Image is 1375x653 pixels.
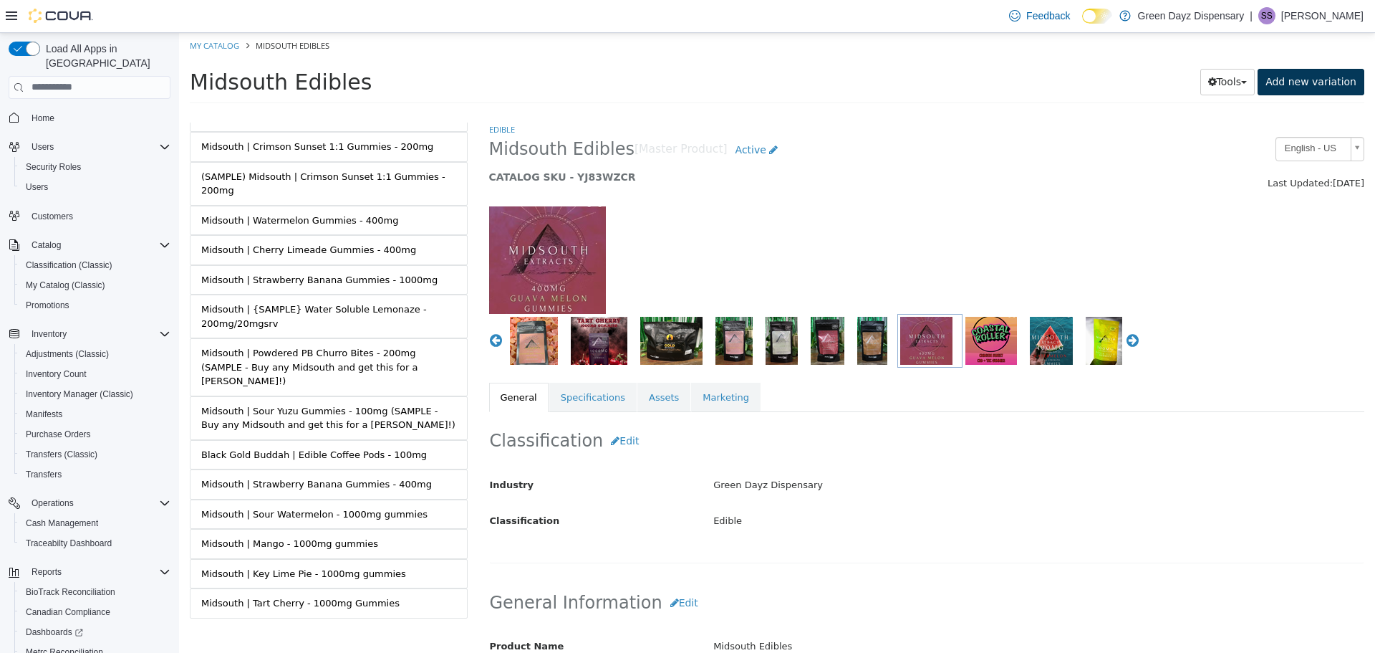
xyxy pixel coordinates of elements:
[26,109,170,127] span: Home
[26,237,67,254] button: Catalog
[22,137,277,165] div: (SAMPLE) Midsouth | Crimson Sunset 1:1 Gummies - 200mg
[1082,9,1112,24] input: Dark Mode
[20,515,104,532] a: Cash Management
[3,493,176,513] button: Operations
[458,350,511,380] a: Assets
[14,157,176,177] button: Security Roles
[20,345,170,363] span: Adjustments (Classic)
[3,137,176,157] button: Users
[14,602,176,622] button: Canadian Compliance
[22,270,277,297] div: Midsouth | {SAMPLE} Water Soluble Lemonaze - 200mg/20mgsrv
[26,237,170,254] span: Catalog
[26,495,170,512] span: Operations
[1258,7,1275,24] div: Scott Swanner
[1003,1,1076,30] a: Feedback
[26,586,115,598] span: BioTrack Reconciliation
[311,608,385,619] span: Product Name
[310,300,324,315] button: Previous
[20,466,170,483] span: Transfers
[1281,7,1364,24] p: [PERSON_NAME]
[26,409,62,420] span: Manifests
[22,475,249,489] div: Midsouth | Sour Watermelon - 1000mg gummies
[26,429,91,440] span: Purchase Orders
[20,624,170,641] span: Dashboards
[26,563,67,581] button: Reports
[20,515,170,532] span: Cash Management
[311,482,381,493] span: Classification
[370,350,458,380] a: Specifications
[22,534,227,548] div: Midsouth | Key Lime Pie - 1000mg gummies
[20,583,170,601] span: BioTrack Reconciliation
[14,622,176,642] a: Dashboards
[14,444,176,464] button: Transfers (Classic)
[26,325,170,343] span: Inventory
[556,111,587,123] span: Active
[77,7,150,18] span: Midsouth Edibles
[311,447,355,457] span: Industry
[424,395,468,421] button: Edit
[26,389,133,400] span: Inventory Manager (Classic)
[20,257,118,274] a: Classification (Classic)
[1026,9,1070,23] span: Feedback
[20,426,97,443] a: Purchase Orders
[26,161,81,173] span: Security Roles
[22,181,220,195] div: Midsouth | Watermelon Gummies - 400mg
[3,562,176,582] button: Reports
[22,504,199,518] div: Midsouth | Mango - 1000mg gummies
[1089,145,1154,156] span: Last Updated:
[20,297,170,314] span: Promotions
[455,111,549,123] small: [Master Product]
[14,533,176,553] button: Traceabilty Dashboard
[14,513,176,533] button: Cash Management
[14,384,176,404] button: Inventory Manager (Classic)
[22,107,254,121] div: Midsouth | Crimson Sunset 1:1 Gummies - 200mg
[311,395,1185,421] h2: Classification
[1154,145,1185,156] span: [DATE]
[26,300,69,311] span: Promotions
[26,518,98,529] span: Cash Management
[26,181,48,193] span: Users
[524,440,1195,465] div: Green Dayz Dispensary
[32,141,54,153] span: Users
[14,295,176,315] button: Promotions
[26,469,62,480] span: Transfers
[22,371,277,399] div: Midsouth | Sour Yuzu Gummies - 100mg (SAMPLE - Buy any Midsouth and get this for a [PERSON_NAME]!)
[1079,36,1185,62] a: Add new variation
[20,366,170,383] span: Inventory Count
[20,277,170,294] span: My Catalog (Classic)
[20,624,89,641] a: Dashboards
[310,350,370,380] a: General
[26,626,83,638] span: Dashboards
[20,446,103,463] a: Transfers (Classic)
[310,138,961,151] h5: CATALOG SKU - YJ83WZCR
[3,324,176,344] button: Inventory
[3,235,176,255] button: Catalog
[22,313,277,356] div: Midsouth | Powdered PB Churro Bites - 200mg (SAMPLE - Buy any Midsouth and get this for a [PERSON...
[14,344,176,364] button: Adjustments (Classic)
[947,300,961,315] button: Next
[3,206,176,227] button: Customers
[32,328,67,340] span: Inventory
[1138,7,1245,24] p: Green Dayz Dispensary
[26,325,72,343] button: Inventory
[310,91,336,102] a: Edible
[26,259,112,271] span: Classification (Classic)
[20,178,170,196] span: Users
[20,178,54,196] a: Users
[26,138,170,156] span: Users
[20,604,170,621] span: Canadian Compliance
[14,424,176,444] button: Purchase Orders
[14,582,176,602] button: BioTrack Reconciliation
[40,42,170,70] span: Load All Apps in [GEOGRAPHIC_DATA]
[20,583,121,601] a: BioTrack Reconciliation
[22,415,248,429] div: Black Gold Buddah | Edible Coffee Pods - 100mg
[20,604,116,621] a: Canadian Compliance
[20,257,170,274] span: Classification (Classic)
[20,297,75,314] a: Promotions
[26,208,79,225] a: Customers
[20,406,170,423] span: Manifests
[14,255,176,275] button: Classification (Classic)
[20,386,139,403] a: Inventory Manager (Classic)
[26,606,110,618] span: Canadian Compliance
[32,239,61,251] span: Catalog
